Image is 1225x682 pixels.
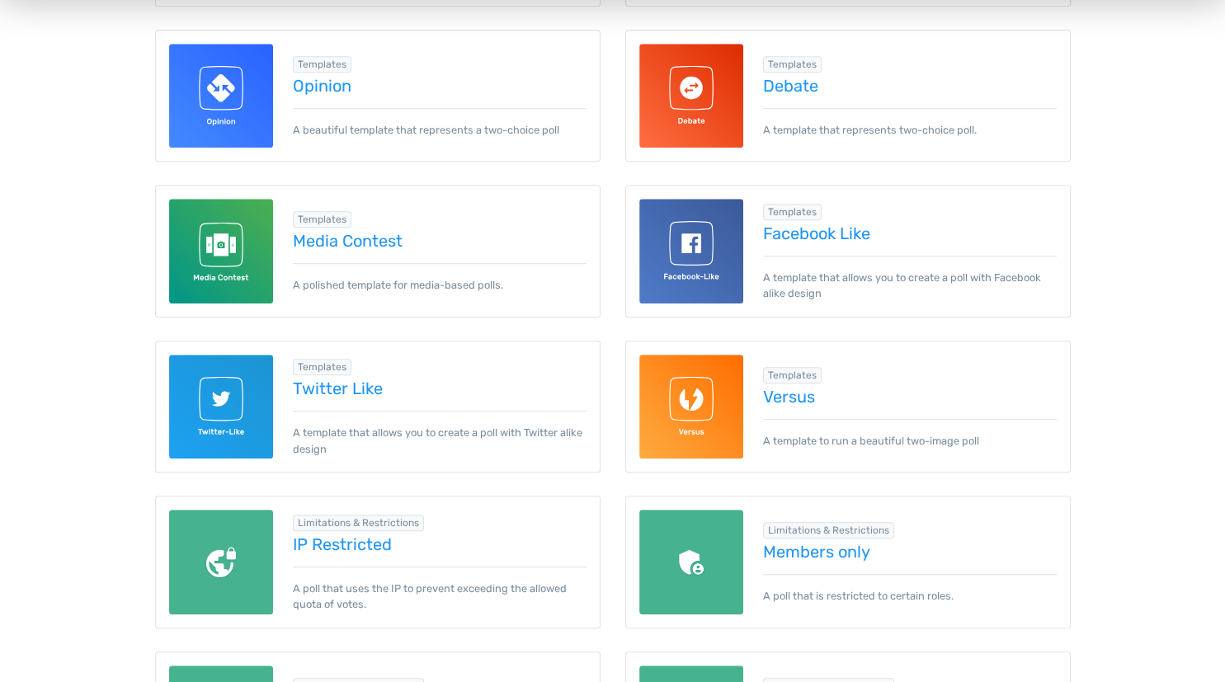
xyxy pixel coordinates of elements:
img: media-contest-template-for-totalpoll.svg [169,199,274,303]
a: Facebook Like [763,224,1057,242]
a: Members only [763,543,1057,561]
a: IP Restricted [293,535,587,553]
p: A poll that uses the IP to prevent exceeding the allowed quota of votes. [293,567,587,612]
span: Browse all in Templates [293,211,351,228]
p: A template that allows you to create a poll with Twitter alike design [293,411,587,456]
a: Opinion [293,77,587,95]
span: Browse all in Limitations & Restrictions [293,515,424,531]
img: members-only.png.webp [639,510,744,614]
a: Debate [763,77,1057,95]
span: Browse all in Templates [293,56,351,73]
span: Browse all in Limitations & Restrictions [763,522,894,539]
p: A polished template for media-based polls. [293,263,587,293]
a: Media Contest [293,232,587,250]
img: debate-template-for-totalpoll.svg [639,44,744,148]
span: Browse all in Templates [293,359,351,375]
img: twitter-like-template-for-totalpoll.svg [169,355,274,459]
img: ip-restricted.png.webp [169,510,274,614]
span: Browse all in Templates [763,204,822,220]
span: Browse all in Templates [763,367,822,383]
a: Twitter Like [293,379,587,397]
img: versus-template-for-totalpoll.svg [639,355,744,459]
p: A template to run a beautiful two-image poll [763,419,1057,449]
img: facebook-like-template-for-totalpoll.svg [639,199,744,303]
p: A template that allows you to create a poll with Facebook alike design [763,256,1057,301]
p: A beautiful template that represents a two-choice poll [293,108,587,138]
span: Browse all in Templates [763,56,822,73]
a: Versus [763,388,1057,406]
p: A template that represents two-choice poll. [763,108,1057,138]
p: A poll that is restricted to certain roles. [763,574,1057,604]
img: opinion-template-for-totalpoll.svg [169,44,274,148]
